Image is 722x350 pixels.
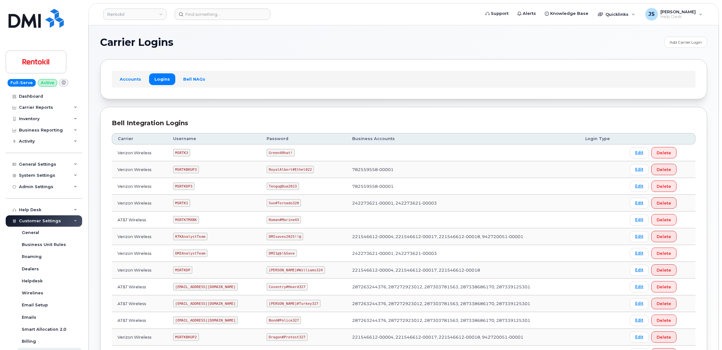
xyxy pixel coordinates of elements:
[167,133,261,144] th: Username
[173,300,238,307] code: [EMAIL_ADDRESS][DOMAIN_NAME]
[112,144,167,161] td: Verizon Wireless
[173,249,208,257] code: DMIAnalystTeam
[267,333,308,341] code: Dragon#Protest327
[630,332,649,343] a: Edit
[630,281,649,292] a: Edit
[267,149,295,157] code: Green40hat!
[657,183,671,189] span: Delete
[112,119,695,128] div: Bell Integration Logins
[630,315,649,326] a: Edit
[657,317,671,323] span: Delete
[630,231,649,242] a: Edit
[267,283,308,291] code: Coventry#Hoard327
[346,312,580,329] td: 287263244376, 287272923012, 287303781563, 287338686170, 287339125301
[346,295,580,312] td: 287263244376, 287272923012, 287303781563, 287338686170, 287339125301
[630,214,649,225] a: Edit
[651,315,677,326] button: Delete
[114,73,147,85] a: Accounts
[112,262,167,279] td: Verizon Wireless
[630,198,649,209] a: Edit
[267,249,297,257] code: DMI1@$!&Save
[112,133,167,144] th: Carrier
[664,37,707,48] a: Add Carrier Login
[267,182,299,190] code: Tengu@Dua2023
[346,262,580,279] td: 221546612-00004, 221546612-00017, 221546612-00018
[346,245,580,262] td: 242273621-00001, 242273621-00003
[267,166,314,173] code: RoyalAlbert#Ethel822
[651,147,677,158] button: Delete
[346,195,580,212] td: 242273621-00001, 242273621-00003
[346,228,580,245] td: 221546612-00004, 221546612-00017, 221546612-00018, 942720051-00001
[657,150,671,156] span: Delete
[173,233,208,240] code: RTKAnalystTeam
[657,301,671,307] span: Delete
[651,264,677,276] button: Delete
[651,181,677,192] button: Delete
[267,216,301,224] code: Roman#Marine43
[630,248,649,259] a: Edit
[112,161,167,178] td: Verizon Wireless
[112,245,167,262] td: Verizon Wireless
[173,149,190,157] code: MSRTK3
[346,133,580,144] th: Business Accounts
[657,167,671,173] span: Delete
[657,234,671,240] span: Delete
[651,248,677,259] button: Delete
[173,266,192,274] code: MSRTKDP
[173,166,199,173] code: MSRTKBKUP3
[630,147,649,158] a: Edit
[657,284,671,290] span: Delete
[630,164,649,175] a: Edit
[630,298,649,309] a: Edit
[346,329,580,346] td: 221546612-00004, 221546612-00017, 221546612-00018, 942720051-00001
[651,298,677,309] button: Delete
[267,316,301,324] code: Bond#Police327
[267,199,301,207] code: Sun#Tornado320
[173,182,195,190] code: MSRTKDP3
[657,334,671,340] span: Delete
[657,217,671,223] span: Delete
[112,329,167,346] td: Verizon Wireless
[173,283,238,291] code: [EMAIL_ADDRESS][DOMAIN_NAME]
[112,279,167,295] td: AT&T Wireless
[651,164,677,175] button: Delete
[173,199,190,207] code: MSRTK1
[178,73,211,85] a: Bell NAGs
[173,333,199,341] code: MSRTKBKUP2
[651,214,677,225] button: Delete
[267,300,321,307] code: [PERSON_NAME]#Turkey327
[630,181,649,192] a: Edit
[580,133,624,144] th: Login Type
[657,267,671,273] span: Delete
[173,216,199,224] code: MSRTKTMXBK
[112,212,167,228] td: AT&T Wireless
[651,331,677,343] button: Delete
[695,322,717,345] iframe: Messenger Launcher
[651,281,677,292] button: Delete
[267,266,325,274] code: [PERSON_NAME]#Williams324
[346,279,580,295] td: 287263244376, 287272923012, 287303781563, 287338686170, 287339125301
[261,133,346,144] th: Password
[657,200,671,206] span: Delete
[346,161,580,178] td: 782559558-00001
[149,73,175,85] a: Logins
[651,231,677,242] button: Delete
[100,38,173,47] span: Carrier Logins
[657,250,671,256] span: Delete
[346,178,580,195] td: 782559558-00001
[112,295,167,312] td: AT&T Wireless
[267,233,303,240] code: DMIsaves2025!!@
[112,312,167,329] td: AT&T Wireless
[112,195,167,212] td: Verizon Wireless
[630,265,649,276] a: Edit
[651,197,677,209] button: Delete
[112,178,167,195] td: Verizon Wireless
[173,316,238,324] code: [EMAIL_ADDRESS][DOMAIN_NAME]
[112,228,167,245] td: Verizon Wireless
